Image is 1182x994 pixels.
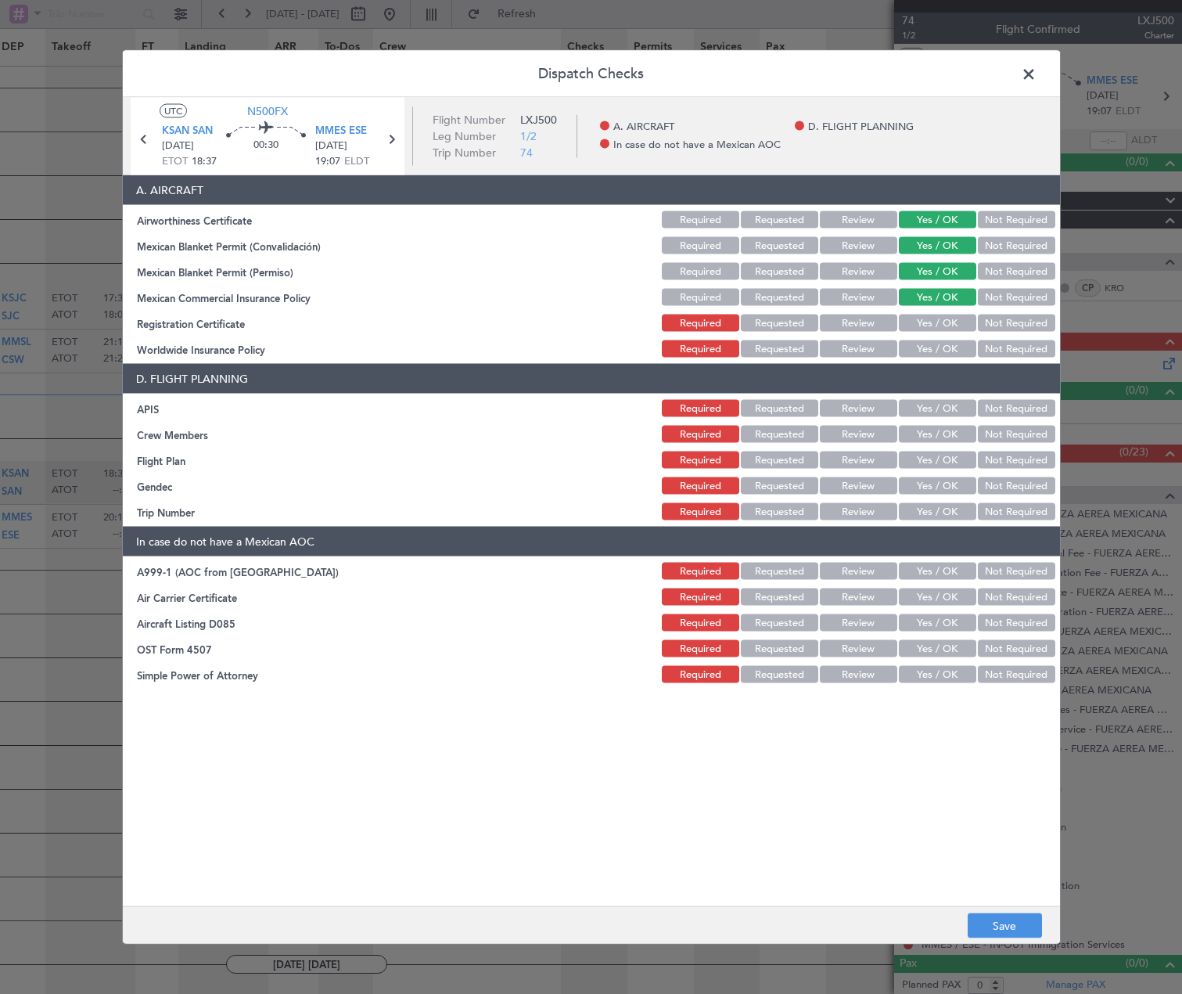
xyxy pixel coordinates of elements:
[978,289,1055,306] button: Not Required
[899,211,976,229] button: Yes / OK
[899,289,976,306] button: Yes / OK
[820,426,897,443] button: Review
[978,315,1055,332] button: Not Required
[808,120,914,135] span: D. FLIGHT PLANNING
[899,400,976,417] button: Yes / OK
[978,211,1055,229] button: Not Required
[899,666,976,683] button: Yes / OK
[978,666,1055,683] button: Not Required
[899,477,976,495] button: Yes / OK
[820,589,897,606] button: Review
[899,563,976,580] button: Yes / OK
[899,503,976,520] button: Yes / OK
[978,589,1055,606] button: Not Required
[899,589,976,606] button: Yes / OK
[820,452,897,469] button: Review
[978,477,1055,495] button: Not Required
[820,614,897,632] button: Review
[978,503,1055,520] button: Not Required
[820,503,897,520] button: Review
[820,263,897,280] button: Review
[820,666,897,683] button: Review
[978,563,1055,580] button: Not Required
[978,263,1055,280] button: Not Required
[978,237,1055,254] button: Not Required
[820,237,897,254] button: Review
[820,477,897,495] button: Review
[899,614,976,632] button: Yes / OK
[123,51,1060,98] header: Dispatch Checks
[899,640,976,657] button: Yes / OK
[820,400,897,417] button: Review
[899,340,976,358] button: Yes / OK
[899,237,976,254] button: Yes / OK
[978,614,1055,632] button: Not Required
[978,400,1055,417] button: Not Required
[820,563,897,580] button: Review
[820,315,897,332] button: Review
[978,640,1055,657] button: Not Required
[820,211,897,229] button: Review
[820,340,897,358] button: Review
[968,913,1042,938] button: Save
[899,452,976,469] button: Yes / OK
[899,315,976,332] button: Yes / OK
[899,426,976,443] button: Yes / OK
[978,452,1055,469] button: Not Required
[820,289,897,306] button: Review
[978,426,1055,443] button: Not Required
[978,340,1055,358] button: Not Required
[820,640,897,657] button: Review
[899,263,976,280] button: Yes / OK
